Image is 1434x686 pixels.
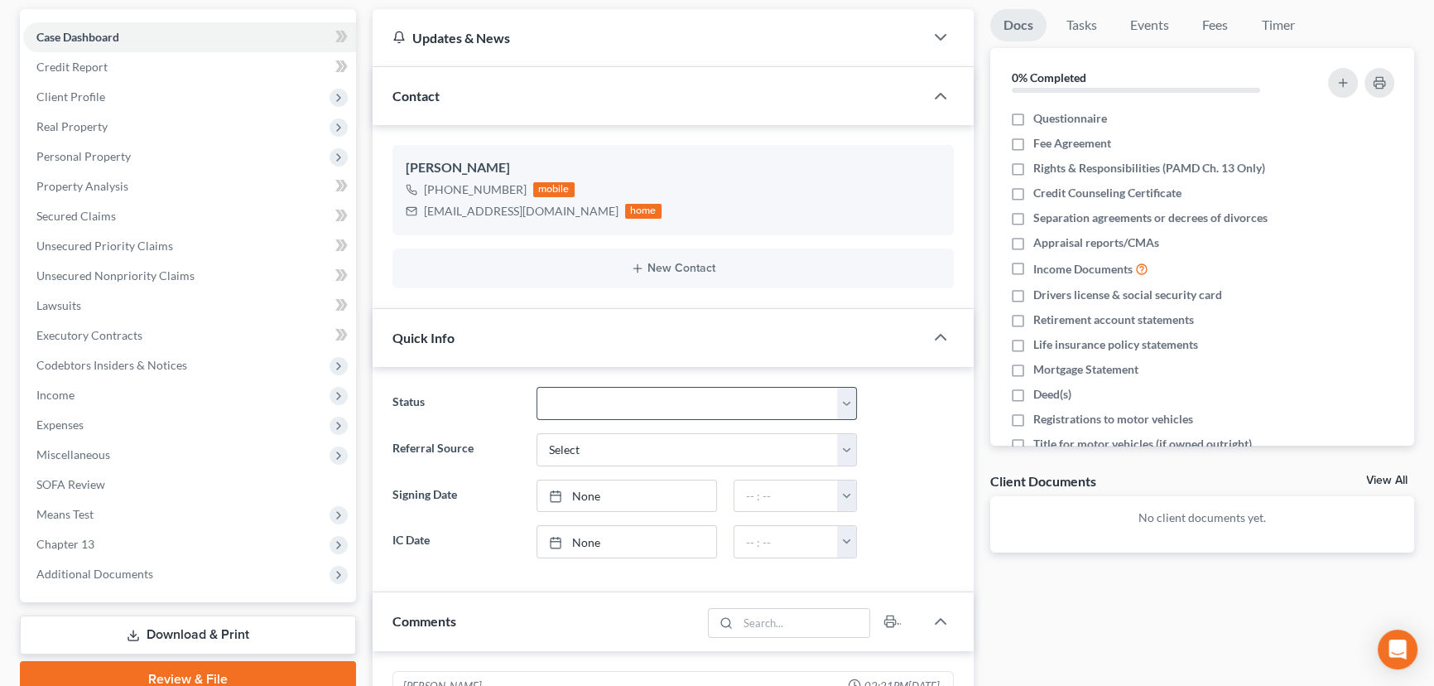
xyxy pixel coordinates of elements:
span: Chapter 13 [36,537,94,551]
span: Unsecured Priority Claims [36,239,173,253]
a: Tasks [1053,9,1110,41]
a: Download & Print [20,616,356,655]
span: Credit Counseling Certificate [1033,185,1181,201]
a: Credit Report [23,52,356,82]
label: IC Date [384,525,528,558]
p: No client documents yet. [1003,510,1402,526]
span: Retirement account statements [1033,312,1194,328]
span: Income [36,388,75,402]
span: Quick Info [392,330,455,345]
span: Expenses [36,418,84,432]
input: -- : -- [734,526,839,558]
span: Fee Agreement [1033,135,1111,152]
span: Separation agreements or decrees of divorces [1033,210,1268,226]
a: Fees [1189,9,1242,41]
a: Unsecured Nonpriority Claims [23,261,356,291]
span: Executory Contracts [36,328,142,342]
span: Client Profile [36,89,105,104]
input: -- : -- [734,481,839,512]
label: Signing Date [384,480,528,513]
a: None [537,526,715,558]
div: mobile [533,182,575,197]
span: Appraisal reports/CMAs [1033,234,1159,251]
a: Unsecured Priority Claims [23,231,356,261]
span: Secured Claims [36,209,116,223]
label: Referral Source [384,433,528,466]
a: Events [1117,9,1182,41]
span: Income Documents [1033,261,1133,278]
span: Rights & Responsibilities (PAMD Ch. 13 Only) [1033,160,1265,176]
span: Mortgage Statement [1033,361,1138,378]
span: Case Dashboard [36,30,119,44]
span: Comments [392,613,456,629]
span: Miscellaneous [36,447,110,461]
span: Additional Documents [36,567,153,581]
div: [PHONE_NUMBER] [424,181,527,198]
span: Title for motor vehicles (if owned outright) [1033,436,1252,452]
a: Property Analysis [23,171,356,201]
span: Contact [392,88,440,104]
a: Lawsuits [23,291,356,321]
a: Secured Claims [23,201,356,231]
span: Registrations to motor vehicles [1033,411,1193,428]
a: Timer [1249,9,1308,41]
span: Unsecured Nonpriority Claims [36,268,195,283]
a: Executory Contracts [23,321,356,350]
div: Updates & News [392,29,904,46]
button: New Contact [406,262,941,275]
div: [PERSON_NAME] [406,158,941,178]
span: Lawsuits [36,298,81,312]
a: None [537,481,715,512]
span: Drivers license & social security card [1033,287,1222,303]
a: Docs [990,9,1047,41]
span: Personal Property [36,149,131,163]
span: Life insurance policy statements [1033,336,1198,353]
span: Codebtors Insiders & Notices [36,358,187,372]
div: home [625,204,662,219]
div: Open Intercom Messenger [1378,630,1417,669]
a: SOFA Review [23,470,356,500]
input: Search... [738,609,869,637]
span: SOFA Review [36,477,105,491]
span: Property Analysis [36,179,128,193]
div: Client Documents [990,472,1096,490]
span: Real Property [36,119,108,133]
a: Case Dashboard [23,22,356,52]
div: [EMAIL_ADDRESS][DOMAIN_NAME] [424,203,618,220]
a: View All [1366,475,1408,486]
span: Means Test [36,507,94,521]
span: Questionnaire [1033,110,1107,127]
label: Status [384,387,528,420]
strong: 0% Completed [1012,70,1086,85]
span: Credit Report [36,60,108,74]
span: Deed(s) [1033,386,1071,403]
